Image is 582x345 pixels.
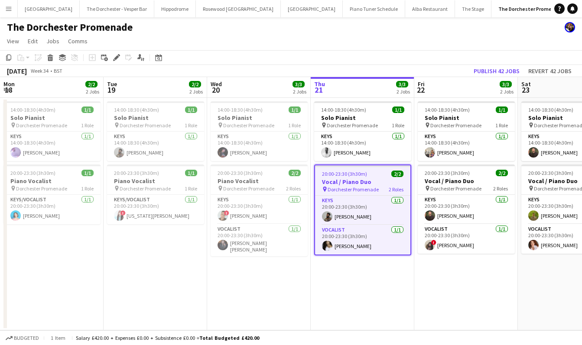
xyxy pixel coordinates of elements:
[391,171,403,177] span: 2/2
[405,0,455,17] button: Alba Restaurant
[4,333,40,343] button: Budgeted
[14,335,39,341] span: Budgeted
[392,122,404,129] span: 1 Role
[107,80,117,88] span: Tue
[328,186,379,193] span: Dorchester Promenade
[521,80,531,88] span: Sat
[2,85,15,95] span: 18
[396,81,408,87] span: 3/3
[16,185,67,192] span: Dorchester Promenade
[196,0,281,17] button: Rosewood [GEOGRAPHIC_DATA]
[418,224,515,254] app-card-role: Vocalist1/120:00-23:30 (3h30m)![PERSON_NAME]
[10,170,55,176] span: 20:00-23:30 (3h30m)
[211,101,308,161] app-job-card: 14:00-18:30 (4h30m)1/1Solo Pianist Dorchester Promenade1 RoleKeys1/114:00-18:30 (4h30m)[PERSON_NAME]
[81,185,94,192] span: 1 Role
[86,88,99,95] div: 2 Jobs
[314,164,411,255] app-job-card: 20:00-23:30 (3h30m)2/2Vocal / Piano Duo Dorchester Promenade2 RolesKeys1/120:00-23:30 (3h30m)[PER...
[28,37,38,45] span: Edit
[288,122,301,129] span: 1 Role
[528,170,573,176] span: 20:00-23:30 (3h30m)
[565,22,575,32] app-user-avatar: Rosie Skuse
[313,85,325,95] span: 21
[223,122,274,129] span: Dorchester Promenade
[500,88,514,95] div: 2 Jobs
[293,88,306,95] div: 2 Jobs
[392,106,404,113] span: 1/1
[418,164,515,254] app-job-card: 20:00-23:30 (3h30m)2/2Vocal / Piano Duo Dorchester Promenade2 RolesKeys1/120:00-23:30 (3h30m)[PER...
[3,101,101,161] div: 14:00-18:30 (4h30m)1/1Solo Pianist Dorchester Promenade1 RoleKeys1/114:00-18:30 (4h30m)[PERSON_NAME]
[211,132,308,161] app-card-role: Keys1/114:00-18:30 (4h30m)[PERSON_NAME]
[3,114,101,122] h3: Solo Pianist
[106,85,117,95] span: 19
[223,185,274,192] span: Dorchester Promenade
[209,85,222,95] span: 20
[418,101,515,161] app-job-card: 14:00-18:30 (4h30m)1/1Solo Pianist Dorchester Promenade1 RoleKeys1/114:00-18:30 (4h30m)[PERSON_NAME]
[107,101,204,161] div: 14:00-18:30 (4h30m)1/1Solo Pianist Dorchester Promenade1 RoleKeys1/114:00-18:30 (4h30m)[PERSON_NAME]
[281,0,343,17] button: [GEOGRAPHIC_DATA]
[199,335,259,341] span: Total Budgeted £420.00
[3,164,101,224] app-job-card: 20:00-23:30 (3h30m)1/1Piano Vocalist Dorchester Promenade1 RoleKeys/Vocalist1/120:00-23:30 (3h30m...
[224,210,229,216] span: !
[211,164,308,256] app-job-card: 20:00-23:30 (3h30m)2/2Piano Vocalist Dorchester Promenade2 RolesKeys1/120:00-23:30 (3h30m)![PERSO...
[314,80,325,88] span: Thu
[315,225,410,255] app-card-role: Vocalist1/120:00-23:30 (3h30m)[PERSON_NAME]
[120,185,171,192] span: Dorchester Promenade
[211,177,308,185] h3: Piano Vocalist
[211,195,308,224] app-card-role: Keys1/120:00-23:30 (3h30m)![PERSON_NAME]
[54,68,62,74] div: BST
[425,170,470,176] span: 20:00-23:30 (3h30m)
[418,195,515,224] app-card-role: Keys1/120:00-23:30 (3h30m)[PERSON_NAME]
[418,132,515,161] app-card-role: Keys1/114:00-18:30 (4h30m)[PERSON_NAME]
[293,81,305,87] span: 3/3
[7,67,27,75] div: [DATE]
[24,35,41,47] a: Edit
[185,185,197,192] span: 1 Role
[107,132,204,161] app-card-role: Keys1/114:00-18:30 (4h30m)[PERSON_NAME]
[496,170,508,176] span: 2/2
[416,85,425,95] span: 22
[85,81,98,87] span: 2/2
[16,122,67,129] span: Dorchester Promenade
[286,185,301,192] span: 2 Roles
[189,88,203,95] div: 2 Jobs
[218,170,263,176] span: 20:00-23:30 (3h30m)
[314,101,411,161] app-job-card: 14:00-18:30 (4h30m)1/1Solo Pianist Dorchester Promenade1 RoleKeys1/114:00-18:30 (4h30m)[PERSON_NAME]
[18,0,80,17] button: [GEOGRAPHIC_DATA]
[107,164,204,224] app-job-card: 20:00-23:30 (3h30m)1/1Piano Vocalist Dorchester Promenade1 RoleKeys/Vocalist1/120:00-23:30 (3h30m...
[43,35,63,47] a: Jobs
[189,81,201,87] span: 2/2
[48,335,68,341] span: 1 item
[3,195,101,224] app-card-role: Keys/Vocalist1/120:00-23:30 (3h30m)[PERSON_NAME]
[425,106,470,113] span: 14:00-18:30 (4h30m)
[107,177,204,185] h3: Piano Vocalist
[76,335,259,341] div: Salary £420.00 + Expenses £0.00 + Subsistence £0.00 =
[81,122,94,129] span: 1 Role
[211,114,308,122] h3: Solo Pianist
[7,37,19,45] span: View
[81,170,94,176] span: 1/1
[211,224,308,256] app-card-role: Vocalist1/120:00-23:30 (3h30m)[PERSON_NAME] [PERSON_NAME]
[185,122,197,129] span: 1 Role
[46,37,59,45] span: Jobs
[525,65,575,77] button: Revert 42 jobs
[520,85,531,95] span: 23
[314,132,411,161] app-card-role: Keys1/114:00-18:30 (4h30m)[PERSON_NAME]
[418,80,425,88] span: Fri
[397,88,410,95] div: 2 Jobs
[3,132,101,161] app-card-role: Keys1/114:00-18:30 (4h30m)[PERSON_NAME]
[289,106,301,113] span: 1/1
[68,37,88,45] span: Comms
[430,122,481,129] span: Dorchester Promenade
[500,81,512,87] span: 3/3
[418,177,515,185] h3: Vocal / Piano Duo
[3,80,15,88] span: Mon
[185,170,197,176] span: 1/1
[65,35,91,47] a: Comms
[107,195,204,224] app-card-role: Keys/Vocalist1/120:00-23:30 (3h30m)![US_STATE][PERSON_NAME]
[29,68,50,74] span: Week 34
